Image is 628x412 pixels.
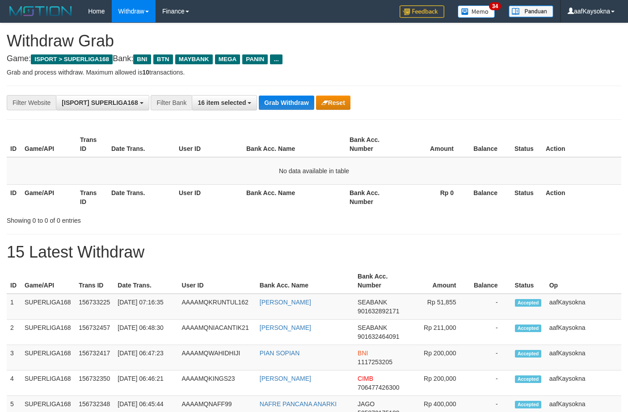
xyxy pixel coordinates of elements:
[515,375,542,383] span: Accepted
[354,268,407,294] th: Bank Acc. Number
[142,69,149,76] strong: 10
[489,2,501,10] span: 34
[7,54,621,63] h4: Game: Bank:
[511,184,542,210] th: Status
[75,320,114,345] td: 156732457
[7,320,21,345] td: 2
[114,268,178,294] th: Date Trans.
[178,345,256,370] td: AAAAMQWAHIDHIJI
[7,212,255,225] div: Showing 0 to 0 of 0 entries
[260,400,337,408] a: NAFRE PANCANA ANARKI
[178,370,256,396] td: AAAAMQKINGS23
[270,54,282,64] span: ...
[21,370,75,396] td: SUPERLIGA168
[358,400,375,408] span: JAGO
[7,157,621,185] td: No data available in table
[175,54,213,64] span: MAYBANK
[401,132,467,157] th: Amount
[260,299,311,306] a: [PERSON_NAME]
[215,54,240,64] span: MEGA
[316,96,350,110] button: Reset
[114,345,178,370] td: [DATE] 06:47:23
[407,345,469,370] td: Rp 200,000
[469,345,511,370] td: -
[7,243,621,261] h1: 15 Latest Withdraw
[7,184,21,210] th: ID
[198,99,246,106] span: 16 item selected
[21,320,75,345] td: SUPERLIGA168
[256,268,354,294] th: Bank Acc. Name
[21,132,76,157] th: Game/API
[75,345,114,370] td: 156732417
[7,345,21,370] td: 3
[511,268,546,294] th: Status
[546,370,621,396] td: aafKaysokna
[178,268,256,294] th: User ID
[259,96,314,110] button: Grab Withdraw
[108,132,175,157] th: Date Trans.
[542,184,621,210] th: Action
[511,132,542,157] th: Status
[358,358,392,366] span: Copy 1117253205 to clipboard
[358,384,399,391] span: Copy 706477426300 to clipboard
[358,299,387,306] span: SEABANK
[192,95,257,110] button: 16 item selected
[133,54,151,64] span: BNI
[108,184,175,210] th: Date Trans.
[21,345,75,370] td: SUPERLIGA168
[7,132,21,157] th: ID
[7,68,621,77] p: Grab and process withdraw. Maximum allowed is transactions.
[515,401,542,408] span: Accepted
[358,324,387,331] span: SEABANK
[114,320,178,345] td: [DATE] 06:48:30
[546,320,621,345] td: aafKaysokna
[546,294,621,320] td: aafKaysokna
[407,268,469,294] th: Amount
[407,320,469,345] td: Rp 211,000
[458,5,495,18] img: Button%20Memo.svg
[509,5,553,17] img: panduan.png
[260,324,311,331] a: [PERSON_NAME]
[346,132,401,157] th: Bank Acc. Number
[243,184,346,210] th: Bank Acc. Name
[75,268,114,294] th: Trans ID
[75,294,114,320] td: 156733225
[56,95,149,110] button: [ISPORT] SUPERLIGA168
[62,99,138,106] span: [ISPORT] SUPERLIGA168
[21,268,75,294] th: Game/API
[76,184,108,210] th: Trans ID
[153,54,173,64] span: BTN
[358,333,399,340] span: Copy 901632464091 to clipboard
[7,268,21,294] th: ID
[358,375,373,382] span: CIMB
[7,370,21,396] td: 4
[7,95,56,110] div: Filter Website
[407,294,469,320] td: Rp 51,855
[467,132,511,157] th: Balance
[76,132,108,157] th: Trans ID
[358,308,399,315] span: Copy 901632892171 to clipboard
[175,132,243,157] th: User ID
[260,350,299,357] a: PIAN SOPIAN
[7,32,621,50] h1: Withdraw Grab
[260,375,311,382] a: [PERSON_NAME]
[21,184,76,210] th: Game/API
[515,350,542,358] span: Accepted
[358,350,368,357] span: BNI
[469,294,511,320] td: -
[243,132,346,157] th: Bank Acc. Name
[346,184,401,210] th: Bank Acc. Number
[401,184,467,210] th: Rp 0
[75,370,114,396] td: 156732350
[407,370,469,396] td: Rp 200,000
[400,5,444,18] img: Feedback.jpg
[151,95,192,110] div: Filter Bank
[467,184,511,210] th: Balance
[469,268,511,294] th: Balance
[546,268,621,294] th: Op
[114,370,178,396] td: [DATE] 06:46:21
[7,294,21,320] td: 1
[178,294,256,320] td: AAAAMQKRUNTUL162
[242,54,268,64] span: PANIN
[469,370,511,396] td: -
